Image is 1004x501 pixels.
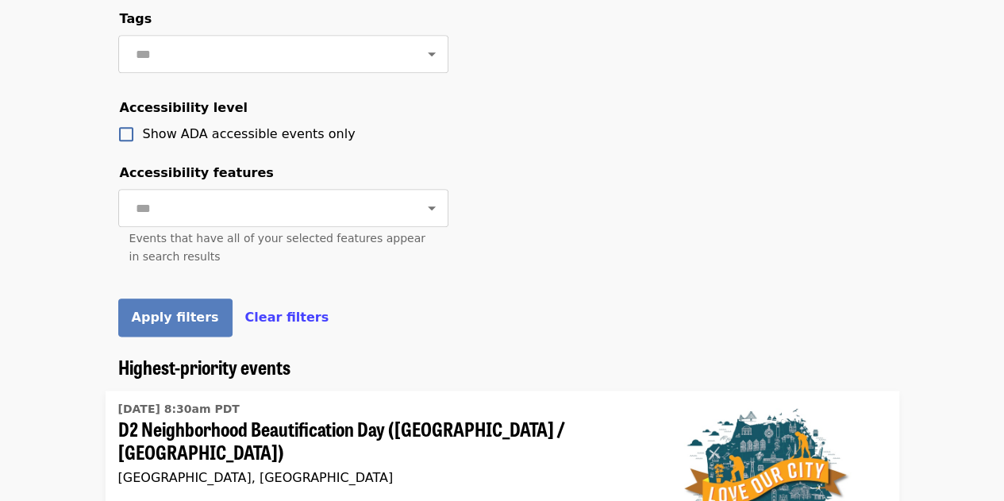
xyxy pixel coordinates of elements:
[118,401,240,418] time: [DATE] 8:30am PDT
[421,197,443,219] button: Open
[245,308,329,327] button: Clear filters
[245,310,329,325] span: Clear filters
[129,232,425,263] span: Events that have all of your selected features appear in search results
[118,418,618,464] span: D2 Neighborhood Beautification Day ([GEOGRAPHIC_DATA] / [GEOGRAPHIC_DATA])
[120,100,248,115] span: Accessibility level
[118,353,290,380] span: Highest-priority events
[120,11,152,26] span: Tags
[421,43,443,65] button: Open
[118,299,233,337] button: Apply filters
[118,470,618,485] div: [GEOGRAPHIC_DATA], [GEOGRAPHIC_DATA]
[120,165,274,180] span: Accessibility features
[132,310,219,325] span: Apply filters
[143,126,356,141] span: Show ADA accessible events only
